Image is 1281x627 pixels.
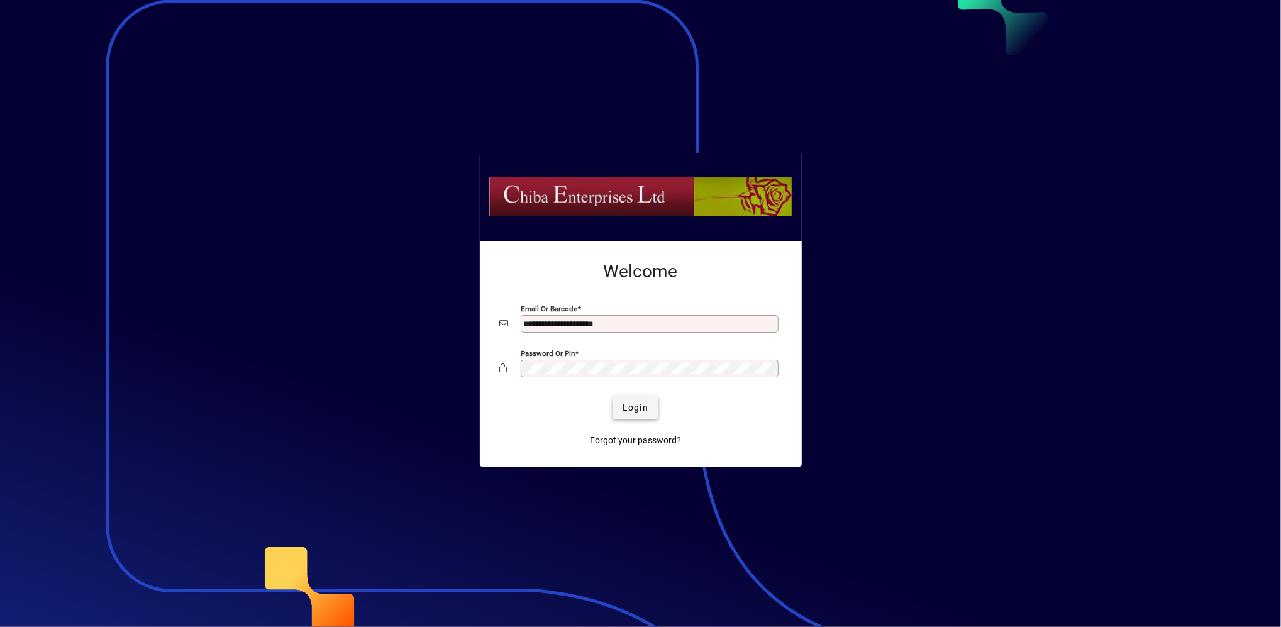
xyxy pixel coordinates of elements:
[521,349,575,358] mat-label: Password or Pin
[613,396,658,419] button: Login
[623,401,648,414] span: Login
[585,429,686,452] a: Forgot your password?
[500,261,782,282] h2: Welcome
[590,434,681,447] span: Forgot your password?
[521,304,578,313] mat-label: Email or Barcode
